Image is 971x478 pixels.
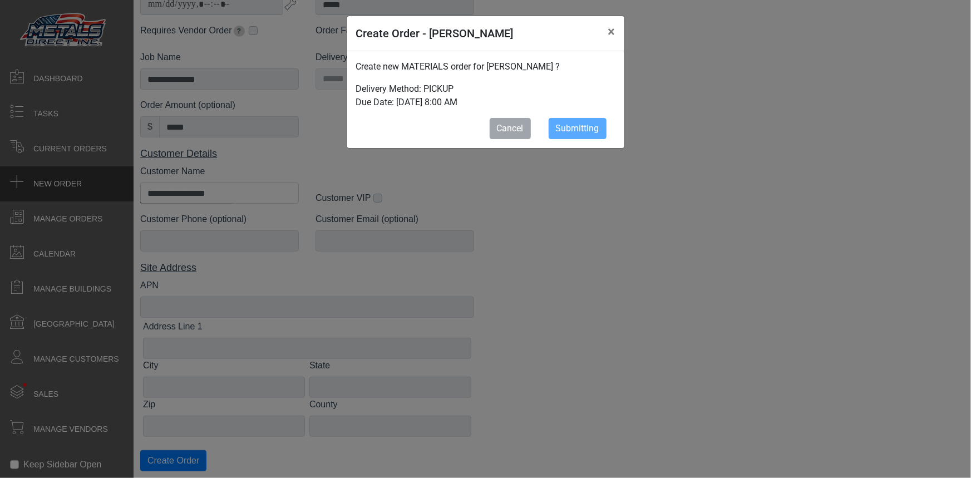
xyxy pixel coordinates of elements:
p: Create new MATERIALS order for [PERSON_NAME] ? [356,60,615,73]
button: Submitting [549,118,607,139]
button: Cancel [490,118,531,139]
p: Delivery Method: PICKUP Due Date: [DATE] 8:00 AM [356,82,615,109]
button: Close [599,16,624,47]
span: Submitting [556,123,599,134]
h5: Create Order - [PERSON_NAME] [356,25,514,42]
